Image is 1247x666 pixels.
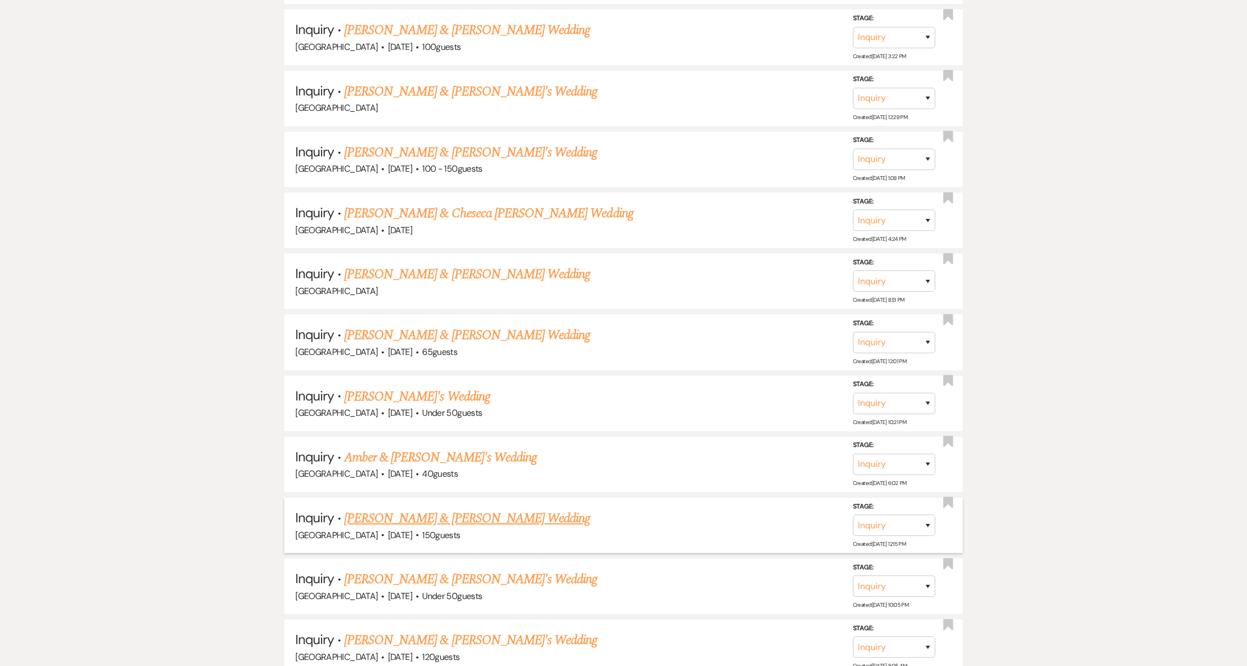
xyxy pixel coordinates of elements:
[295,224,378,236] span: [GEOGRAPHIC_DATA]
[295,529,378,541] span: [GEOGRAPHIC_DATA]
[422,41,460,53] span: 100 guests
[295,21,334,38] span: Inquiry
[388,651,412,663] span: [DATE]
[295,407,378,419] span: [GEOGRAPHIC_DATA]
[422,590,482,602] span: Under 50 guests
[422,651,459,663] span: 120 guests
[853,174,905,182] span: Created: [DATE] 1:08 PM
[295,651,378,663] span: [GEOGRAPHIC_DATA]
[344,82,598,101] a: [PERSON_NAME] & [PERSON_NAME]'s Wedding
[388,346,412,358] span: [DATE]
[344,143,598,162] a: [PERSON_NAME] & [PERSON_NAME]'s Wedding
[388,224,412,236] span: [DATE]
[422,346,457,358] span: 65 guests
[295,326,334,343] span: Inquiry
[388,529,412,541] span: [DATE]
[853,623,935,635] label: Stage:
[853,562,935,574] label: Stage:
[295,102,378,114] span: [GEOGRAPHIC_DATA]
[295,265,334,282] span: Inquiry
[388,41,412,53] span: [DATE]
[853,134,935,146] label: Stage:
[853,13,935,25] label: Stage:
[853,419,906,426] span: Created: [DATE] 10:21 PM
[295,590,378,602] span: [GEOGRAPHIC_DATA]
[295,82,334,99] span: Inquiry
[295,41,378,53] span: [GEOGRAPHIC_DATA]
[295,468,378,479] span: [GEOGRAPHIC_DATA]
[295,163,378,174] span: [GEOGRAPHIC_DATA]
[853,357,906,364] span: Created: [DATE] 12:01 PM
[853,318,935,330] label: Stage:
[853,257,935,269] label: Stage:
[853,74,935,86] label: Stage:
[853,114,907,121] span: Created: [DATE] 12:29 PM
[853,439,935,451] label: Stage:
[295,448,334,465] span: Inquiry
[344,448,537,467] a: Amber & [PERSON_NAME]'s Wedding
[344,569,598,589] a: [PERSON_NAME] & [PERSON_NAME]'s Wedding
[422,163,482,174] span: 100 - 150 guests
[853,479,907,487] span: Created: [DATE] 6:02 PM
[853,601,908,608] span: Created: [DATE] 10:05 PM
[853,379,935,391] label: Stage:
[344,204,633,223] a: [PERSON_NAME] & Cheseca [PERSON_NAME] Wedding
[295,631,334,648] span: Inquiry
[295,143,334,160] span: Inquiry
[853,296,905,303] span: Created: [DATE] 8:13 PM
[853,235,906,242] span: Created: [DATE] 4:24 PM
[388,590,412,602] span: [DATE]
[344,20,590,40] a: [PERSON_NAME] & [PERSON_NAME] Wedding
[853,195,935,207] label: Stage:
[295,285,378,297] span: [GEOGRAPHIC_DATA]
[344,509,590,528] a: [PERSON_NAME] & [PERSON_NAME] Wedding
[853,540,906,548] span: Created: [DATE] 12:15 PM
[344,630,598,650] a: [PERSON_NAME] & [PERSON_NAME]'s Wedding
[388,468,412,479] span: [DATE]
[295,509,334,526] span: Inquiry
[344,325,590,345] a: [PERSON_NAME] & [PERSON_NAME] Wedding
[295,346,378,358] span: [GEOGRAPHIC_DATA]
[388,163,412,174] span: [DATE]
[388,407,412,419] span: [DATE]
[853,500,935,512] label: Stage:
[422,468,458,479] span: 40 guests
[295,387,334,404] span: Inquiry
[344,264,590,284] a: [PERSON_NAME] & [PERSON_NAME] Wedding
[295,570,334,587] span: Inquiry
[853,53,906,60] span: Created: [DATE] 3:22 PM
[422,407,482,419] span: Under 50 guests
[344,387,490,407] a: [PERSON_NAME]'s Wedding
[295,204,334,221] span: Inquiry
[422,529,460,541] span: 150 guests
